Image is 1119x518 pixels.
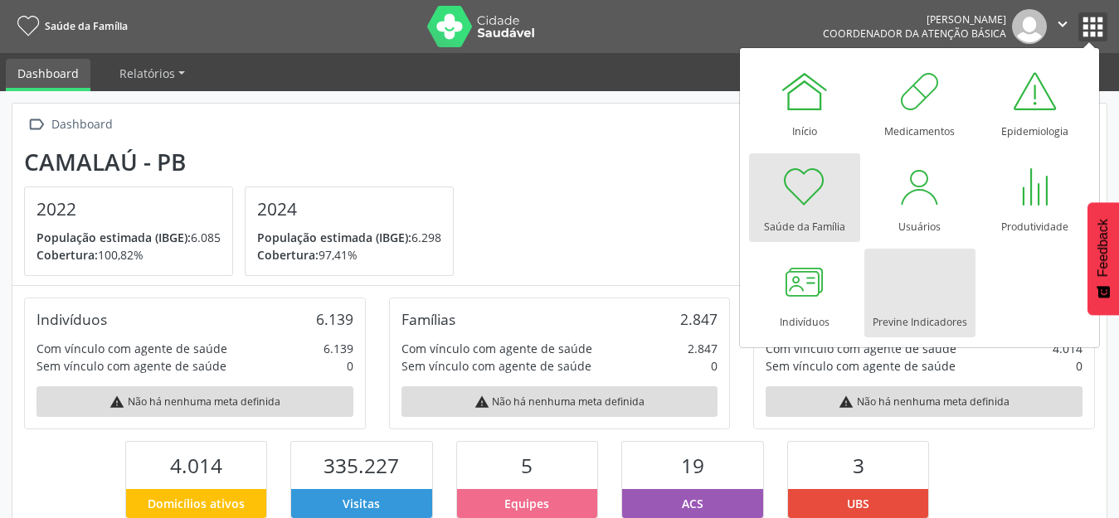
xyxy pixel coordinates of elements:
div: Não há nenhuma meta definida [36,386,353,417]
a: Usuários [864,153,975,242]
span: Coordenador da Atenção Básica [823,27,1006,41]
button: Feedback - Mostrar pesquisa [1087,202,1119,315]
div: Famílias [401,310,455,328]
a: Previne Indicadores [864,249,975,337]
div: 6.139 [324,340,353,357]
div: 2.847 [680,310,718,328]
span: Saúde da Família [45,19,128,33]
div: Com vínculo com agente de saúde [766,340,956,357]
p: 100,82% [36,246,221,264]
button: apps [1078,12,1107,41]
span: 335.227 [324,452,399,479]
span: 19 [681,452,704,479]
p: 6.298 [257,229,441,246]
a: Produtividade [980,153,1091,242]
p: 97,41% [257,246,441,264]
span: Feedback [1096,219,1111,277]
a: Saúde da Família [749,153,860,242]
h4: 2022 [36,199,221,220]
span: UBS [847,495,869,512]
div: 0 [347,357,353,375]
a:  Dashboard [24,113,115,137]
span: 5 [521,452,533,479]
div: Indivíduos [36,310,107,328]
a: Início [749,58,860,147]
div: 0 [1076,357,1083,375]
span: Equipes [504,495,549,512]
div: 0 [711,357,718,375]
a: Relatórios [108,59,197,88]
div: 2.847 [688,340,718,357]
span: Visitas [343,495,380,512]
div: Sem vínculo com agente de saúde [36,357,226,375]
i:  [1053,15,1072,33]
h4: 2024 [257,199,441,220]
span: Domicílios ativos [148,495,245,512]
span: 4.014 [170,452,222,479]
div: Sem vínculo com agente de saúde [766,357,956,375]
div: Não há nenhuma meta definida [766,386,1083,417]
i: warning [839,395,854,409]
div: Sem vínculo com agente de saúde [401,357,591,375]
i:  [24,113,48,137]
span: População estimada (IBGE): [36,230,191,245]
div: Camalaú - PB [24,148,465,176]
div: 6.139 [316,310,353,328]
a: Epidemiologia [980,58,1091,147]
div: [PERSON_NAME] [823,12,1006,27]
div: Com vínculo com agente de saúde [36,340,227,357]
span: 3 [853,452,864,479]
p: 6.085 [36,229,221,246]
i: warning [474,395,489,409]
span: Relatórios [119,65,175,81]
a: Saúde da Família [12,12,128,40]
a: Indivíduos [749,249,860,337]
div: 4.014 [1053,340,1083,357]
img: img [1012,9,1047,44]
div: Dashboard [48,113,115,137]
div: Com vínculo com agente de saúde [401,340,592,357]
a: Medicamentos [864,58,975,147]
a: Dashboard [6,59,90,91]
i: warning [109,395,124,409]
span: Cobertura: [257,247,319,263]
div: Não há nenhuma meta definida [401,386,718,417]
span: Cobertura: [36,247,98,263]
span: ACS [682,495,703,512]
button:  [1047,9,1078,44]
span: População estimada (IBGE): [257,230,411,245]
